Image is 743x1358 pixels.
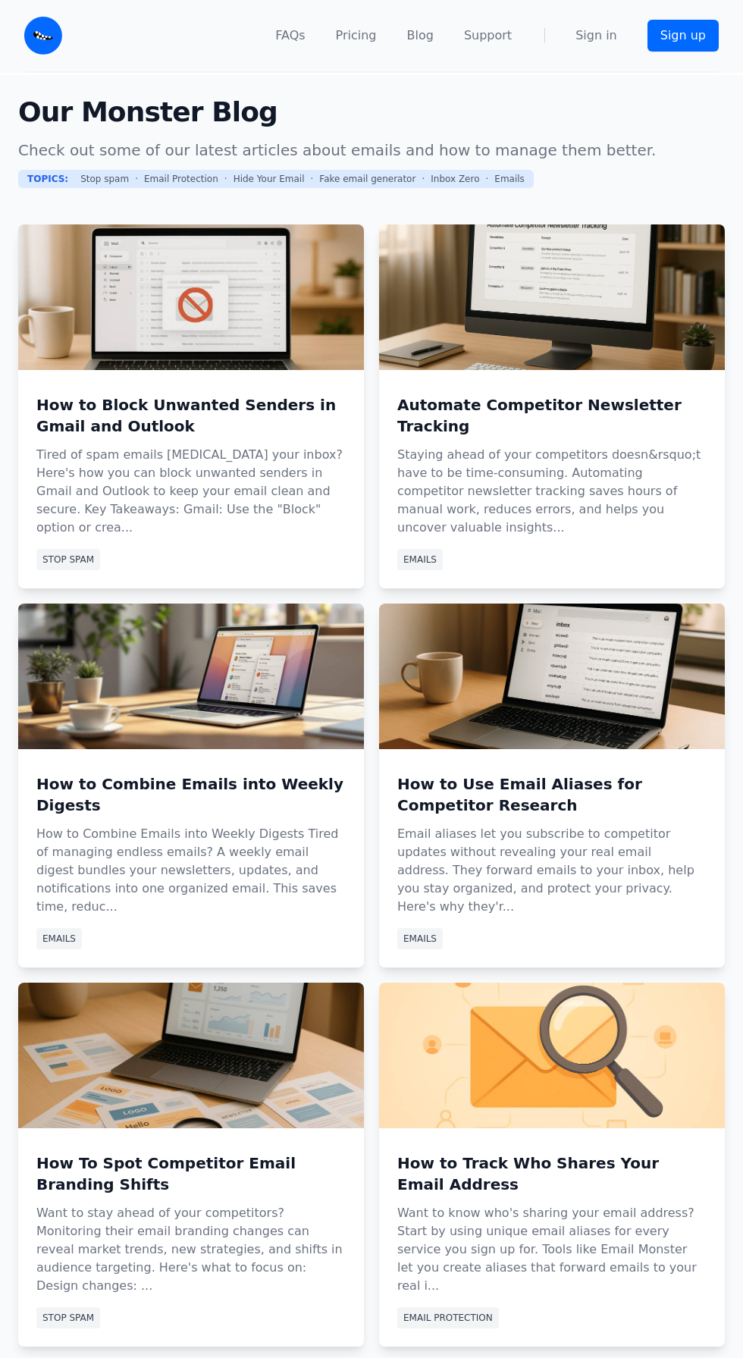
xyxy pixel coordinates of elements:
[36,394,346,437] a: How to Block Unwanted Senders in Gmail and Outlook
[36,773,346,816] a: How to Combine Emails into Weekly Digests
[42,933,76,944] a: Emails
[36,1204,346,1295] a: Want to stay ahead of your competitors? Monitoring their email branding changes can reveal market...
[403,1313,493,1323] a: Email Protection
[42,554,94,565] a: Stop spam
[494,174,525,184] a: Emails
[36,1153,346,1195] a: How To Spot Competitor Email Branding Shifts
[397,773,707,816] a: How to Use Email Aliases for Competitor Research
[18,97,725,127] h1: Our Monster Blog
[397,1153,707,1195] a: How to Track Who Shares Your Email Address
[397,825,707,916] a: Email aliases let you subscribe to competitor updates without revealing your real email address. ...
[275,27,305,45] a: FAQs
[422,173,425,185] li: ·
[36,446,346,537] a: Tired of spam emails [MEDICAL_DATA] your inbox? Here's how you can block unwanted senders in Gmai...
[575,27,617,45] a: Sign in
[397,446,707,537] a: Staying ahead of your competitors doesn&rsquo;t have to be time-consuming. Automating competitor ...
[336,27,377,45] a: Pricing
[431,174,479,184] a: Inbox Zero
[319,174,415,184] a: Fake email generator
[464,27,512,45] a: Support
[647,20,719,52] a: Sign up
[397,1204,707,1295] a: Want to know who's sharing your email address? Start by using unique email aliases for every serv...
[36,825,346,916] a: How to Combine Emails into Weekly Digests Tired of managing endless emails? A weekly email digest...
[42,1313,94,1323] a: Stop spam
[234,174,305,184] a: Hide Your Email
[24,17,62,55] img: Email Monster
[224,173,227,185] li: ·
[397,394,707,437] a: Automate Competitor Newsletter Tracking
[80,174,129,184] a: Stop spam
[27,173,68,185] li: Topics:
[144,174,218,184] a: Email Protection
[486,173,489,185] li: ·
[403,933,437,944] a: Emails
[407,27,434,45] a: Blog
[311,173,314,185] li: ·
[403,554,437,565] a: Emails
[18,140,725,161] p: Check out some of our latest articles about emails and how to manage them better.
[135,173,138,185] li: ·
